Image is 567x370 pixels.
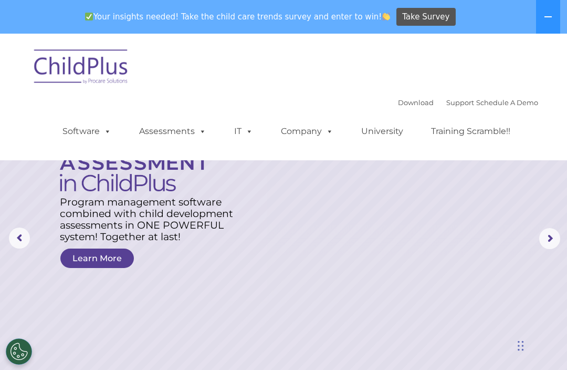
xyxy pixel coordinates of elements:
[351,121,414,142] a: University
[80,7,395,27] span: Your insights needed! Take the child care trends survey and enter to win!
[85,13,93,20] img: ✅
[29,42,134,95] img: ChildPlus by Procare Solutions
[514,320,567,370] div: Widget de chat
[270,121,344,142] a: Company
[6,338,32,365] button: Cookies Settings
[446,98,474,107] a: Support
[421,121,521,142] a: Training Scramble!!
[129,121,217,142] a: Assessments
[518,330,524,362] div: Arrastrar
[514,320,567,370] iframe: Chat Widget
[224,121,264,142] a: IT
[402,8,449,26] span: Take Survey
[398,98,538,107] font: |
[60,249,134,268] a: Learn More
[476,98,538,107] a: Schedule A Demo
[398,98,434,107] a: Download
[382,13,390,20] img: 👏
[52,121,122,142] a: Software
[396,8,456,26] a: Take Survey
[60,197,241,243] rs-layer: Program management software combined with child development assessments in ONE POWERFUL system! T...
